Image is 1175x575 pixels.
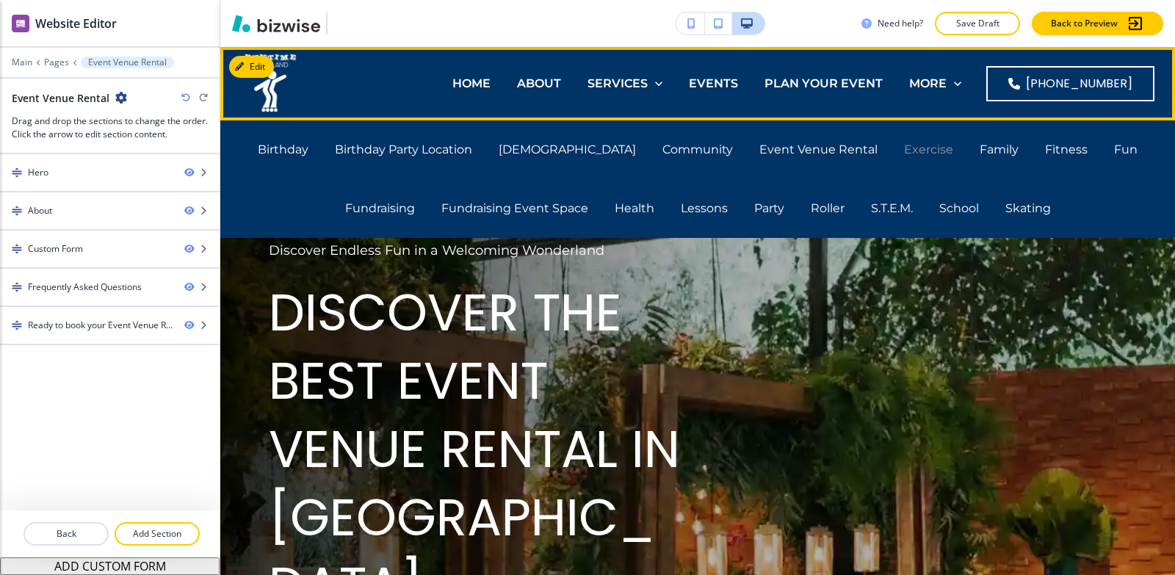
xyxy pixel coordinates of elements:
p: Save Draft [954,17,1001,30]
p: PLAN YOUR EVENT [764,75,883,92]
p: SERVICES [587,75,648,92]
img: Drag [12,282,22,292]
p: EVENTS [689,75,738,92]
p: Add Section [116,527,198,540]
img: Bizwise Logo [232,15,320,32]
button: Add Section [115,522,200,546]
h2: Website Editor [35,15,117,32]
button: Save Draft [935,12,1020,35]
div: About [28,204,52,217]
button: Edit [229,56,274,78]
img: Drag [12,206,22,216]
h2: Event Venue Rental [12,90,109,106]
button: Main [12,57,32,68]
p: Event Venue Rental [88,57,167,68]
div: Custom Form [28,242,83,256]
p: ABOUT [517,75,561,92]
div: Ready to book your Event Venue Rental? [28,319,173,332]
img: editor icon [12,15,29,32]
p: Discover Endless Fun in a Welcoming Wonderland [269,242,680,261]
img: Drag [12,320,22,330]
img: Your Logo [333,12,355,35]
h3: Drag and drop the sections to change the order. Click the arrow to edit section content. [12,115,208,141]
p: HOME [452,75,491,92]
img: Funtime Skateland [242,52,298,114]
p: Back to Preview [1051,17,1118,30]
div: Hero [28,166,48,179]
button: Back [23,522,109,546]
a: [PHONE_NUMBER] [986,66,1154,101]
h3: Need help? [878,17,923,30]
img: Drag [12,244,22,254]
div: Frequently Asked Questions [28,281,142,294]
img: Drag [12,167,22,178]
button: Event Venue Rental [81,57,174,68]
p: MORE [909,75,947,92]
button: Back to Preview [1032,12,1163,35]
p: Back [25,527,107,540]
button: Pages [44,57,69,68]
